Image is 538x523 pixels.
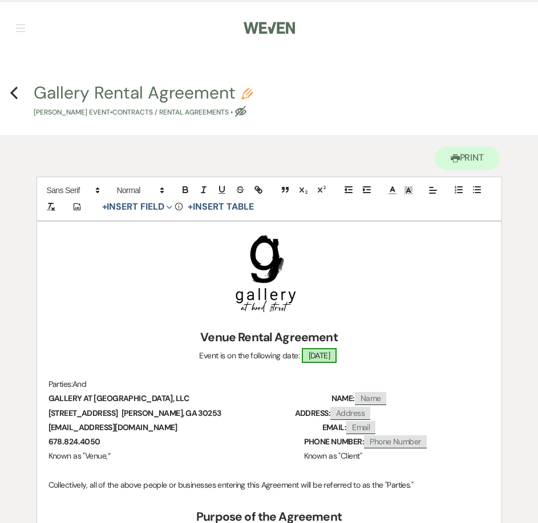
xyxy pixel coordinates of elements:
[425,183,441,197] span: Alignment
[48,379,73,389] span: Parties:
[234,233,297,313] img: Gallery logo-PNG.png
[48,408,118,418] strong: [STREET_ADDRESS]
[188,202,193,211] span: +
[102,202,107,211] span: +
[48,349,490,363] p: Event is on the following date:
[295,408,331,418] strong: ADDRESS:
[322,422,347,432] strong: EMAIL:
[346,421,375,434] span: Email
[385,183,401,197] span: Text Color
[122,408,221,418] strong: [PERSON_NAME], GA 30253
[355,392,387,405] span: Name
[48,393,189,403] strong: GALLERY AT [GEOGRAPHIC_DATA], LLC
[34,107,253,118] p: [PERSON_NAME] Event • Contracts / Rental Agreements •
[200,329,338,345] strong: Venue Rental Agreement
[98,200,177,214] button: Insert Field
[48,451,110,461] span: Known as "Venue,”
[112,183,168,197] span: Header Formats
[435,146,500,170] button: Print
[34,84,253,118] button: Gallery Rental Agreement[PERSON_NAME] Event•Contracts / Rental Agreements •
[331,393,355,403] strong: NAME:
[48,478,490,492] p: Collectively, all of the above people or businesses entering this Agreement will be referred to a...
[364,435,426,448] span: Phone Number
[401,183,416,197] span: Text Background Color
[302,348,337,363] span: [DATE]
[48,377,490,391] p: And
[184,200,257,214] button: +Insert Table
[244,16,295,40] img: Weven Logo
[304,436,365,447] strong: PHONE NUMBER:
[48,436,100,447] strong: 678.824.4050
[304,451,362,461] span: Known as "Client"
[330,407,370,420] span: Address
[48,422,177,432] strong: [EMAIL_ADDRESS][DOMAIN_NAME]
